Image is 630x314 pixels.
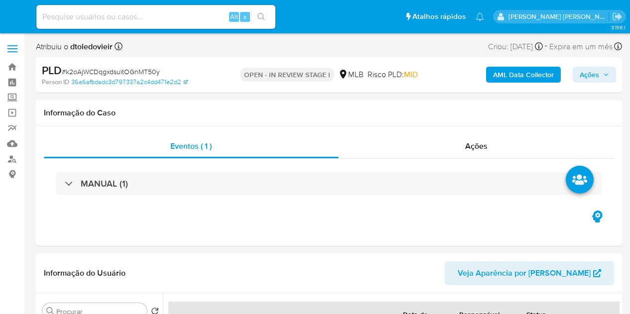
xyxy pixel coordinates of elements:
[170,140,212,152] span: Eventos ( 1 )
[71,78,188,87] a: 36a6afbdadc3d797337a2c4dd471e2d2
[68,41,113,52] b: dtoledovieir
[445,261,614,285] button: Veja Aparência por [PERSON_NAME]
[458,261,591,285] span: Veja Aparência por [PERSON_NAME]
[508,12,609,21] p: danilo.toledo@mercadolivre.com
[240,68,334,82] p: OPEN - IN REVIEW STAGE I
[465,140,488,152] span: Ações
[573,67,616,83] button: Ações
[56,172,602,195] div: MANUAL (1)
[486,67,561,83] button: AML Data Collector
[81,178,128,189] h3: MANUAL (1)
[368,69,418,80] span: Risco PLD:
[251,10,271,24] button: search-icon
[44,108,614,118] h1: Informação do Caso
[549,41,613,52] span: Expira em um mês
[230,12,238,21] span: Alt
[338,69,364,80] div: MLB
[244,12,247,21] span: s
[42,62,62,78] b: PLD
[488,40,543,53] div: Criou: [DATE]
[580,67,599,83] span: Ações
[476,12,484,21] a: Notificações
[36,41,113,52] span: Atribuiu o
[44,268,126,278] h1: Informação do Usuário
[545,40,547,53] span: -
[42,78,69,87] b: Person ID
[62,67,160,77] span: # k2oAjWCDqgxdsuitOGnMT50y
[404,69,418,80] span: MID
[493,67,554,83] b: AML Data Collector
[36,10,275,23] input: Pesquise usuários ou casos...
[412,11,466,22] span: Atalhos rápidos
[612,11,623,22] a: Sair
